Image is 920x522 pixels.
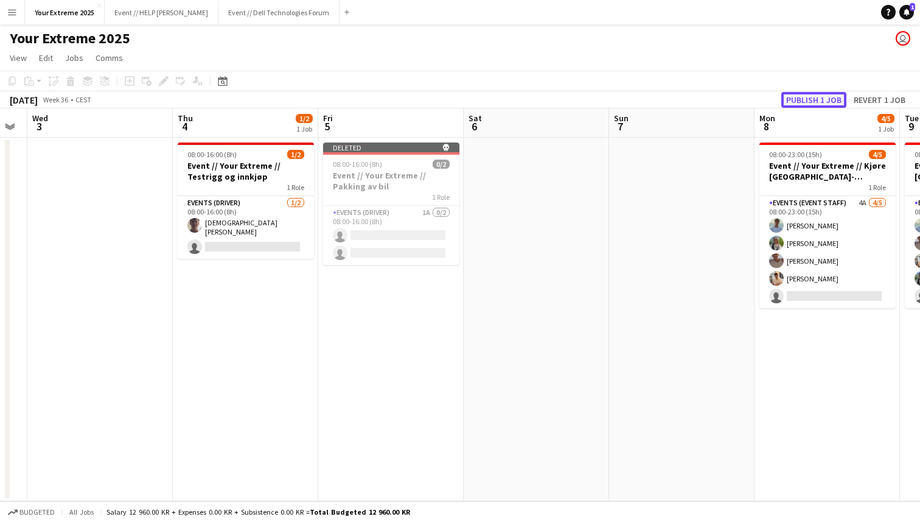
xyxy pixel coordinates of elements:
app-job-card: 08:00-16:00 (8h)1/2Event // Your Extreme // Testrigg og innkjøp1 RoleEvents (Driver)1/208:00-16:0... [178,143,314,259]
span: 6 [467,119,482,133]
button: Revert 1 job [849,92,910,108]
button: Budgeted [6,506,57,519]
span: Mon [759,113,775,124]
app-card-role: Events (Event Staff)4A4/508:00-23:00 (15h)[PERSON_NAME][PERSON_NAME][PERSON_NAME][PERSON_NAME] [759,196,896,308]
span: 7 [612,119,629,133]
span: 3 [30,119,48,133]
span: Thu [178,113,193,124]
span: Tue [905,113,919,124]
button: Publish 1 job [781,92,846,108]
span: 08:00-16:00 (8h) [333,160,382,169]
h3: Event // Your Extreme // Pakking av bil [323,170,459,192]
span: Edit [39,52,53,63]
a: Jobs [60,50,88,66]
span: 1 Role [432,192,450,202]
span: 4 [176,119,193,133]
span: All jobs [67,507,96,517]
span: 0/2 [433,160,450,169]
div: Salary 12 960.00 KR + Expenses 0.00 KR + Subsistence 0.00 KR = [106,507,410,517]
div: 1 Job [296,124,312,133]
span: 08:00-23:00 (15h) [769,150,822,159]
span: 1/2 [296,114,313,123]
a: Edit [34,50,58,66]
span: Jobs [65,52,83,63]
h3: Event // Your Extreme // Testrigg og innkjøp [178,160,314,182]
app-user-avatar: Lars Songe [896,31,910,46]
a: Comms [91,50,128,66]
span: View [10,52,27,63]
app-job-card: Deleted 08:00-16:00 (8h)0/2Event // Your Extreme // Pakking av bil1 RoleEvents (Driver)1A0/208:00... [323,143,459,265]
button: Event // Dell Technologies Forum [218,1,340,24]
div: [DATE] [10,94,38,106]
a: 1 [899,5,914,19]
span: 4/5 [869,150,886,159]
span: 1 [910,3,915,11]
span: Wed [32,113,48,124]
div: Deleted [323,143,459,152]
app-card-role: Events (Driver)1/208:00-16:00 (8h)[DEMOGRAPHIC_DATA][PERSON_NAME] [178,196,314,259]
span: 4/5 [877,114,894,123]
div: 1 Job [878,124,894,133]
span: Comms [96,52,123,63]
span: 9 [903,119,919,133]
app-job-card: 08:00-23:00 (15h)4/5Event // Your Extreme // Kjøre [GEOGRAPHIC_DATA]-[GEOGRAPHIC_DATA]1 RoleEvent... [759,143,896,308]
button: Your Extreme 2025 [25,1,105,24]
span: Total Budgeted 12 960.00 KR [310,507,410,517]
span: Sun [614,113,629,124]
span: 1 Role [868,183,886,192]
span: Fri [323,113,333,124]
div: CEST [75,95,91,104]
a: View [5,50,32,66]
span: Budgeted [19,508,55,517]
span: Week 36 [40,95,71,104]
span: 1 Role [287,183,304,192]
span: 08:00-16:00 (8h) [187,150,237,159]
app-card-role: Events (Driver)1A0/208:00-16:00 (8h) [323,206,459,265]
h3: Event // Your Extreme // Kjøre [GEOGRAPHIC_DATA]-[GEOGRAPHIC_DATA] [759,160,896,182]
span: 5 [321,119,333,133]
span: Sat [469,113,482,124]
h1: Your Extreme 2025 [10,29,130,48]
span: 8 [758,119,775,133]
button: Event // HELP [PERSON_NAME] [105,1,218,24]
span: 1/2 [287,150,304,159]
